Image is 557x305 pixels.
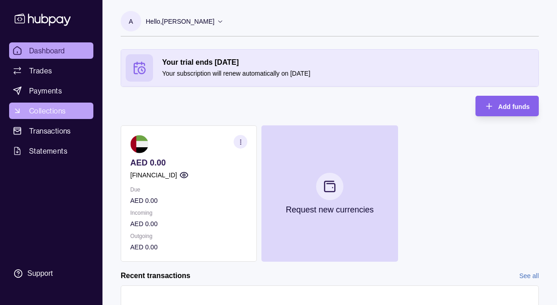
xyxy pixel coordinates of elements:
p: AED 0.00 [130,242,247,252]
a: Support [9,264,93,283]
a: See all [519,271,539,281]
span: Add funds [498,103,530,110]
p: Request new currencies [286,205,373,215]
p: [FINANCIAL_ID] [130,170,177,180]
span: Trades [29,65,52,76]
span: Collections [29,105,66,116]
h2: Recent transactions [121,271,190,281]
p: AED 0.00 [130,196,247,206]
span: Dashboard [29,45,65,56]
p: Hello, [PERSON_NAME] [146,16,215,26]
div: Support [27,269,53,279]
p: A [129,16,133,26]
p: Outgoing [130,231,247,241]
p: Due [130,185,247,195]
p: AED 0.00 [130,158,247,168]
p: Incoming [130,208,247,218]
p: Your subscription will renew automatically on [DATE] [162,68,534,78]
button: Request new currencies [261,125,398,262]
span: Transactions [29,125,71,136]
a: Payments [9,83,93,99]
a: Trades [9,62,93,79]
img: ae [130,135,148,153]
span: Statements [29,145,67,156]
a: Transactions [9,123,93,139]
span: Payments [29,85,62,96]
p: AED 0.00 [130,219,247,229]
a: Collections [9,103,93,119]
button: Add funds [475,96,539,116]
a: Statements [9,143,93,159]
h2: Your trial ends [DATE] [162,57,534,67]
a: Dashboard [9,42,93,59]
